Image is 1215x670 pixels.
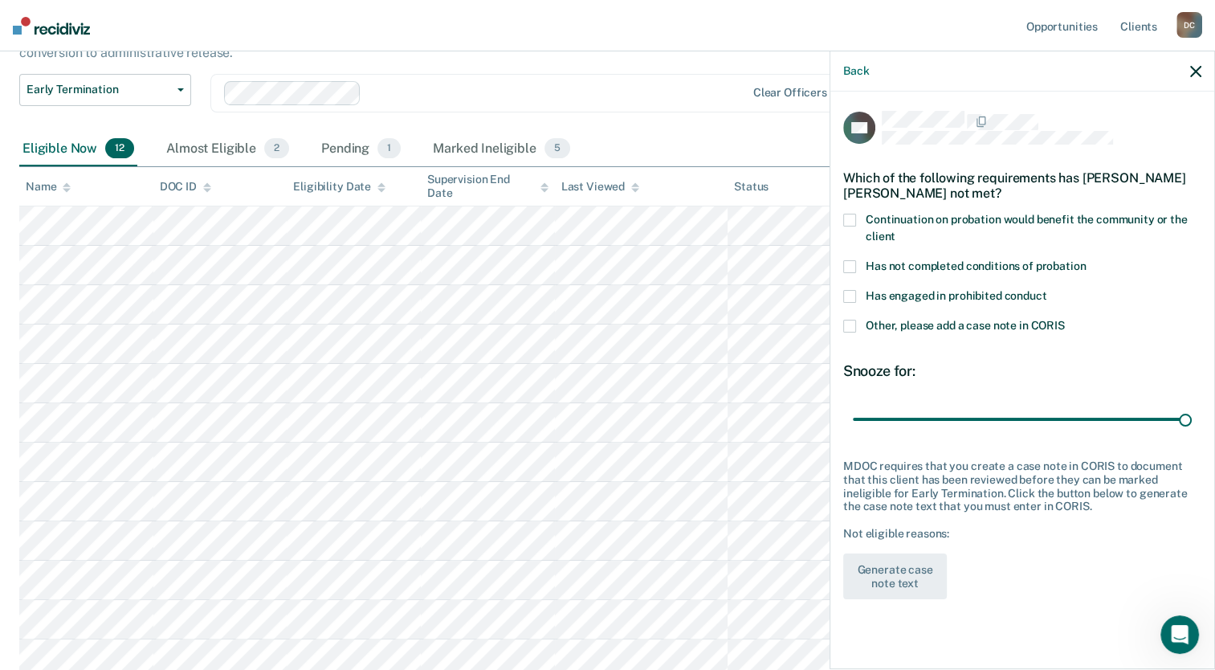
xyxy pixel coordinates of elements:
span: 2 [264,138,289,159]
button: Back [843,64,869,78]
div: Status [734,180,769,194]
span: Continuation on probation would benefit the community or the client [866,213,1188,243]
div: DOC ID [160,180,211,194]
span: 5 [544,138,570,159]
div: D C [1176,12,1202,38]
div: Almost Eligible [163,132,292,167]
div: Last Viewed [561,180,639,194]
div: Snooze for: [843,362,1201,380]
div: Which of the following requirements has [PERSON_NAME] [PERSON_NAME] not met? [843,157,1201,214]
div: Not eligible reasons: [843,527,1201,541]
span: Other, please add a case note in CORIS [866,319,1065,332]
span: 12 [105,138,134,159]
span: Early Termination [27,83,171,96]
img: Recidiviz [13,17,90,35]
div: Supervision End Date [427,173,548,200]
span: 1 [377,138,401,159]
div: Marked Ineligible [430,132,573,167]
div: Name [26,180,71,194]
button: Generate case note text [843,554,947,600]
span: Has engaged in prohibited conduct [866,289,1046,302]
div: Pending [318,132,404,167]
div: Eligibility Date [293,180,385,194]
span: Has not completed conditions of probation [866,259,1086,272]
div: Clear officers [753,86,827,100]
div: MDOC requires that you create a case note in CORIS to document that this client has been reviewed... [843,460,1201,513]
iframe: Intercom live chat [1160,615,1199,654]
div: Eligible Now [19,132,137,167]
